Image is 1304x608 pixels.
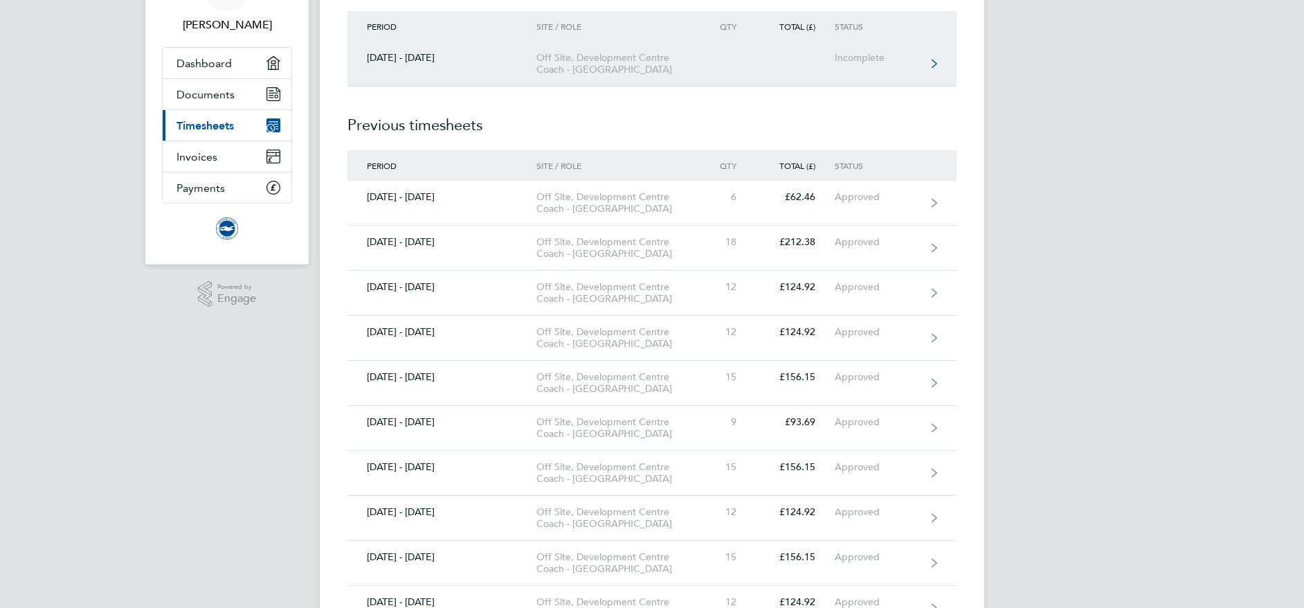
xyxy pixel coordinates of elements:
div: Off Site, Development Centre Coach - [GEOGRAPHIC_DATA] [536,326,695,350]
div: Off Site, Development Centre Coach - [GEOGRAPHIC_DATA] [536,551,695,575]
div: Approved [835,461,920,473]
div: 9 [695,416,756,428]
div: 12 [695,326,756,338]
div: 15 [695,461,756,473]
div: [DATE] - [DATE] [347,506,536,518]
div: Approved [835,551,920,563]
div: Approved [835,191,920,203]
div: £124.92 [756,326,835,338]
span: Documents [176,88,235,101]
a: Powered byEngage [198,281,257,307]
div: Off Site, Development Centre Coach - [GEOGRAPHIC_DATA] [536,281,695,305]
div: [DATE] - [DATE] [347,236,536,248]
div: 12 [695,281,756,293]
div: £212.38 [756,236,835,248]
span: Matthew Bubb [162,17,292,33]
span: Period [367,21,397,32]
div: 18 [695,236,756,248]
div: £62.46 [756,191,835,203]
span: Timesheets [176,119,234,132]
div: [DATE] - [DATE] [347,416,536,428]
img: brightonandhovealbion-logo-retina.png [216,217,238,240]
div: £156.15 [756,461,835,473]
div: Site / Role [536,21,695,31]
div: Approved [835,236,920,248]
div: Off Site, Development Centre Coach - [GEOGRAPHIC_DATA] [536,236,695,260]
a: Go to home page [162,217,292,240]
div: Approved [835,326,920,338]
div: Total (£) [756,161,835,170]
div: Approved [835,281,920,293]
h2: Previous timesheets [347,87,957,150]
a: [DATE] - [DATE]Off Site, Development Centre Coach - [GEOGRAPHIC_DATA]6£62.46Approved [347,181,957,226]
div: £124.92 [756,506,835,518]
div: Incomplete [835,52,920,64]
div: [DATE] - [DATE] [347,52,536,64]
a: Documents [163,79,291,109]
div: [DATE] - [DATE] [347,281,536,293]
a: [DATE] - [DATE]Off Site, Development Centre Coach - [GEOGRAPHIC_DATA]12£124.92Approved [347,496,957,541]
div: [DATE] - [DATE] [347,461,536,473]
a: Timesheets [163,110,291,141]
div: Off Site, Development Centre Coach - [GEOGRAPHIC_DATA] [536,52,695,75]
div: [DATE] - [DATE] [347,326,536,338]
div: Status [835,21,920,31]
div: £156.15 [756,371,835,383]
div: Site / Role [536,161,695,170]
div: [DATE] - [DATE] [347,371,536,383]
div: Off Site, Development Centre Coach - [GEOGRAPHIC_DATA] [536,371,695,395]
div: £156.15 [756,551,835,563]
a: [DATE] - [DATE]Off Site, Development Centre Coach - [GEOGRAPHIC_DATA]15£156.15Approved [347,451,957,496]
a: Payments [163,172,291,203]
span: Payments [176,181,225,195]
div: £124.92 [756,596,835,608]
div: Approved [835,371,920,383]
a: [DATE] - [DATE]Off Site, Development Centre Coach - [GEOGRAPHIC_DATA]12£124.92Approved [347,316,957,361]
a: [DATE] - [DATE]Off Site, Development Centre Coach - [GEOGRAPHIC_DATA]12£124.92Approved [347,271,957,316]
div: [DATE] - [DATE] [347,551,536,563]
a: Invoices [163,141,291,172]
span: Invoices [176,150,217,163]
div: 6 [695,191,756,203]
a: [DATE] - [DATE]Off Site, Development Centre Coach - [GEOGRAPHIC_DATA]Incomplete [347,42,957,87]
a: [DATE] - [DATE]Off Site, Development Centre Coach - [GEOGRAPHIC_DATA]18£212.38Approved [347,226,957,271]
div: Qty [695,161,756,170]
div: Off Site, Development Centre Coach - [GEOGRAPHIC_DATA] [536,416,695,440]
div: Off Site, Development Centre Coach - [GEOGRAPHIC_DATA] [536,461,695,485]
div: 12 [695,506,756,518]
a: Dashboard [163,48,291,78]
a: [DATE] - [DATE]Off Site, Development Centre Coach - [GEOGRAPHIC_DATA]9£93.69Approved [347,406,957,451]
div: Total (£) [756,21,835,31]
div: Off Site, Development Centre Coach - [GEOGRAPHIC_DATA] [536,191,695,215]
div: 15 [695,371,756,383]
div: Approved [835,416,920,428]
div: Status [835,161,920,170]
div: 12 [695,596,756,608]
div: £93.69 [756,416,835,428]
div: [DATE] - [DATE] [347,596,536,608]
div: 15 [695,551,756,563]
span: Powered by [217,281,256,293]
div: Qty [695,21,756,31]
div: Approved [835,596,920,608]
a: [DATE] - [DATE]Off Site, Development Centre Coach - [GEOGRAPHIC_DATA]15£156.15Approved [347,541,957,586]
div: [DATE] - [DATE] [347,191,536,203]
span: Period [367,160,397,171]
div: Off Site, Development Centre Coach - [GEOGRAPHIC_DATA] [536,506,695,530]
div: Approved [835,506,920,518]
span: Dashboard [176,57,232,70]
a: [DATE] - [DATE]Off Site, Development Centre Coach - [GEOGRAPHIC_DATA]15£156.15Approved [347,361,957,406]
span: Engage [217,293,256,305]
div: £124.92 [756,281,835,293]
